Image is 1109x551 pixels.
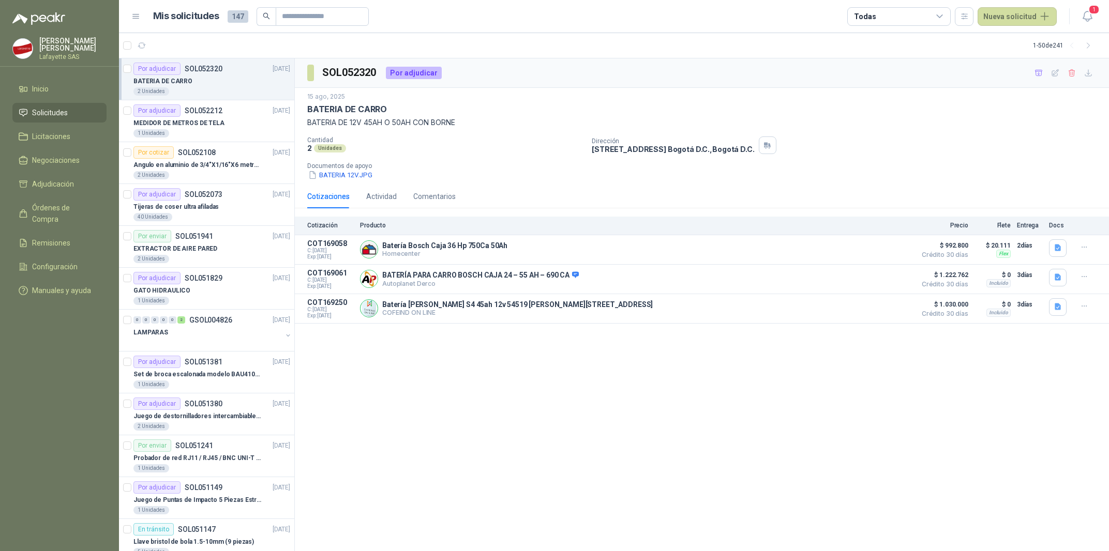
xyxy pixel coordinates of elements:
[273,357,290,367] p: [DATE]
[322,65,378,81] h3: SOL052320
[133,316,141,324] div: 0
[12,150,107,170] a: Negociaciones
[133,422,169,431] div: 2 Unidades
[133,202,219,212] p: Tijeras de coser ultra afiladas
[185,107,222,114] p: SOL052212
[178,526,216,533] p: SOL051147
[917,222,968,229] p: Precio
[12,79,107,99] a: Inicio
[307,222,354,229] p: Cotización
[307,269,354,277] p: COT169061
[133,286,190,296] p: GATO HIDRAULICO
[1049,222,1070,229] p: Docs
[119,477,294,519] a: Por adjudicarSOL051149[DATE] Juego de Puntas de Impacto 5 Piezas Estrella PH2 de 2'' Zanco 1/4'' ...
[382,300,653,309] p: Batería [PERSON_NAME] S4 45ah 12v 54519 [PERSON_NAME][STREET_ADDRESS]
[273,441,290,451] p: [DATE]
[32,107,68,118] span: Solicitudes
[1033,37,1097,54] div: 1 - 50 de 241
[263,12,270,20] span: search
[32,202,97,225] span: Órdenes de Compra
[133,129,169,137] div: 1 Unidades
[32,155,80,166] span: Negociaciones
[917,239,968,252] span: $ 992.800
[917,269,968,281] span: $ 1.222.762
[382,250,507,257] p: Homecenter
[119,58,294,100] a: Por adjudicarSOL052320[DATE] BATERIA DE CARRO2 Unidades
[133,76,192,86] p: BATERIA DE CARRO
[32,285,91,296] span: Manuales y ayuda
[386,67,442,79] div: Por adjudicar
[133,230,171,242] div: Por enviar
[133,118,224,128] p: MEDIDOR DE METROS DE TELA
[1078,7,1097,26] button: 1
[366,191,397,202] div: Actividad
[1017,298,1043,311] p: 3 días
[32,83,49,95] span: Inicio
[382,271,579,280] p: BATERÍA PARA CARRO BOSCH CAJA 24 – 55 AH – 690 CA
[978,7,1057,26] button: Nueva solicitud
[314,144,346,152] div: Unidades
[13,39,33,58] img: Company Logo
[178,149,216,156] p: SOL052108
[133,104,181,117] div: Por adjudicar
[307,307,354,313] span: C: [DATE]
[273,64,290,74] p: [DATE]
[1017,222,1043,229] p: Entrega
[12,127,107,146] a: Licitaciones
[360,222,910,229] p: Producto
[382,280,579,287] p: Autoplanet Derco
[153,9,219,24] h1: Mis solicitudes
[307,92,345,102] p: 15 ago, 2025
[133,160,262,170] p: Angulo en aluminio de 3/4"X1/16"X6 metros color Anolok
[273,483,290,493] p: [DATE]
[119,393,294,435] a: Por adjudicarSOL051380[DATE] Juego de destornilladores intercambiables de mango aislados Ref: 322...
[273,315,290,325] p: [DATE]
[133,213,172,221] div: 40 Unidades
[119,435,294,477] a: Por enviarSOL051241[DATE] Probador de red RJ11 / RJ45 / BNC UNI-T (UT681C-UT681L)1 Unidades
[169,316,176,324] div: 0
[307,298,354,307] p: COT169250
[39,54,107,60] p: Lafayette SAS
[307,277,354,283] span: C: [DATE]
[133,328,168,338] p: LAMPARAS
[32,178,74,190] span: Adjudicación
[133,255,169,263] div: 2 Unidades
[185,400,222,407] p: SOL051380
[32,131,70,142] span: Licitaciones
[32,261,78,272] span: Configuración
[413,191,456,202] div: Comentarios
[175,442,213,449] p: SOL051241
[175,233,213,240] p: SOL051941
[39,37,107,52] p: [PERSON_NAME] [PERSON_NAME]
[12,103,107,123] a: Solicitudes
[160,316,168,324] div: 0
[307,162,1105,170] p: Documentos de apoyo
[1088,5,1100,14] span: 1
[273,106,290,116] p: [DATE]
[151,316,159,324] div: 0
[133,537,254,547] p: Llave bristol de bola 1.5-10mm (9 piezas)
[119,351,294,393] a: Por adjudicarSOL051381[DATE] Set de broca escalonada modelo BAU4101191 Unidades
[996,250,1011,258] div: Flex
[382,309,653,316] p: COFEIND ON LINE
[133,523,174,535] div: En tránsito
[133,244,217,254] p: EXTRACTOR DE AIRE PARED
[1017,269,1043,281] p: 3 días
[975,239,1011,252] p: $ 20.111
[142,316,150,324] div: 0
[917,281,968,287] span: Crédito 30 días
[133,481,181,494] div: Por adjudicar
[133,495,262,505] p: Juego de Puntas de Impacto 5 Piezas Estrella PH2 de 2'' Zanco 1/4'' Truper
[133,146,174,159] div: Por cotizar
[133,63,181,75] div: Por adjudicar
[975,222,1011,229] p: Flete
[361,241,378,258] img: Company Logo
[133,464,169,472] div: 1 Unidades
[273,232,290,241] p: [DATE]
[185,484,222,491] p: SOL051149
[382,241,507,250] p: Batería Bosch Caja 36 Hp 750Ca 50Ah
[133,297,169,305] div: 1 Unidades
[185,358,222,365] p: SOL051381
[32,237,70,249] span: Remisiones
[986,279,1011,287] div: Incluido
